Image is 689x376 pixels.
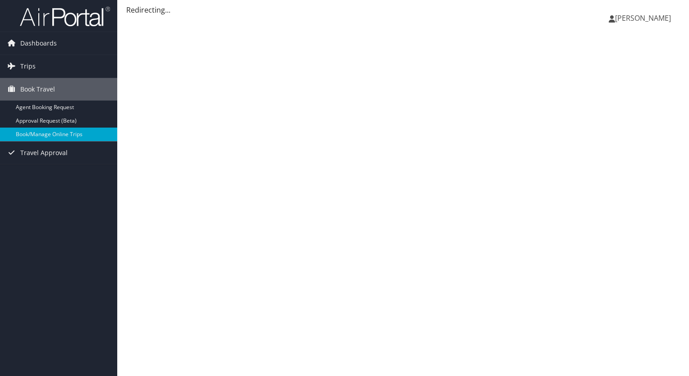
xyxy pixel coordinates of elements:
img: airportal-logo.png [20,6,110,27]
a: [PERSON_NAME] [609,5,680,32]
div: Redirecting... [126,5,680,15]
span: Dashboards [20,32,57,55]
span: Trips [20,55,36,78]
span: Travel Approval [20,142,68,164]
span: [PERSON_NAME] [615,13,671,23]
span: Book Travel [20,78,55,101]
